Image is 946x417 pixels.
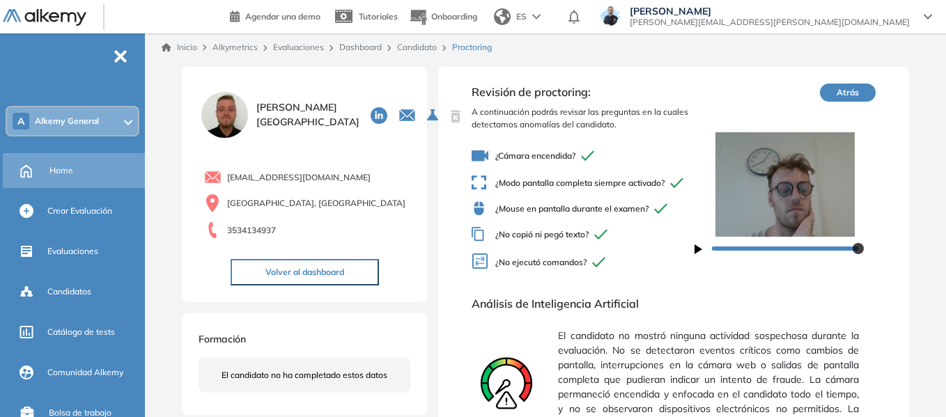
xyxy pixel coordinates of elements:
[47,326,115,338] span: Catálogo de tests
[199,89,250,141] img: PROFILE_MENU_LOGO_USER
[222,369,387,381] span: El candidato no ha completado estos datos
[227,224,276,237] span: 3534134937
[47,366,123,379] span: Comunidad Alkemy
[820,84,876,102] button: Atrás
[472,148,695,164] span: ¿Cámara encendida?
[359,11,398,22] span: Tutoriales
[17,116,24,127] span: A
[472,295,876,312] span: Análisis de Inteligencia Artificial
[876,350,946,417] iframe: Chat Widget
[431,11,477,22] span: Onboarding
[230,7,320,24] a: Agendar una demo
[472,106,695,131] span: A continuación podrás revisar las preguntas en la cuales detectamos anomalías del candidato.
[409,2,477,32] button: Onboarding
[212,42,258,52] span: Alkymetrics
[49,164,73,177] span: Home
[472,227,695,242] span: ¿No copió ni pegó texto?
[199,333,246,345] span: Formación
[532,14,541,19] img: arrow
[452,41,492,54] span: Proctoring
[162,41,197,54] a: Inicio
[227,171,371,184] span: [EMAIL_ADDRESS][DOMAIN_NAME]
[3,9,86,26] img: Logo
[47,245,98,258] span: Evaluaciones
[494,8,511,25] img: world
[231,259,379,285] button: Volver al dashboard
[630,17,910,28] span: [PERSON_NAME][EMAIL_ADDRESS][PERSON_NAME][DOMAIN_NAME]
[47,205,112,217] span: Crear Evaluación
[472,201,695,216] span: ¿Mouse en pantalla durante el examen?
[47,285,91,298] span: Candidatos
[472,175,695,190] span: ¿Modo pantalla completa siempre activado?
[35,116,99,127] span: Alkemy General
[245,11,320,22] span: Agendar una demo
[472,84,695,100] span: Revisión de proctoring:
[256,100,359,129] span: [PERSON_NAME] [GEOGRAPHIC_DATA]
[472,253,695,273] span: ¿No ejecutó comandos?
[516,10,527,23] span: ES
[273,42,324,52] a: Evaluaciones
[227,197,405,210] span: [GEOGRAPHIC_DATA], [GEOGRAPHIC_DATA]
[339,42,382,52] a: Dashboard
[397,42,437,52] a: Candidato
[876,350,946,417] div: Widget de chat
[630,6,910,17] span: [PERSON_NAME]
